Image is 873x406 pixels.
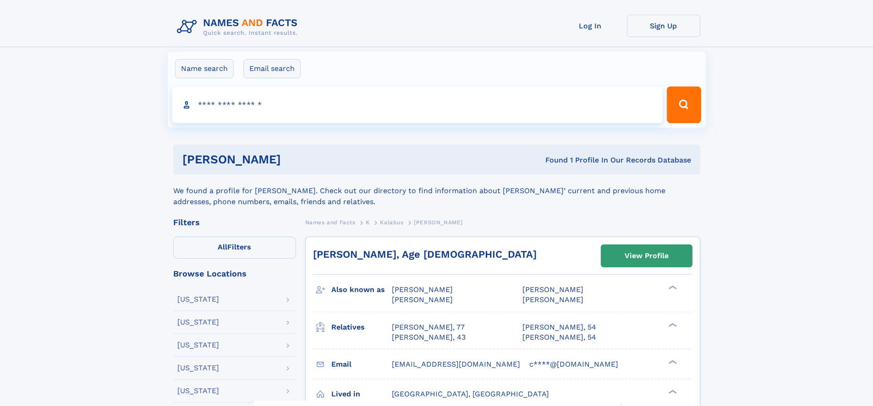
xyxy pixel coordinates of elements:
[173,15,305,39] img: Logo Names and Facts
[218,243,227,251] span: All
[625,245,669,266] div: View Profile
[173,174,700,207] div: We found a profile for [PERSON_NAME]. Check out our directory to find information about [PERSON_N...
[554,15,627,37] a: Log In
[601,245,692,267] a: View Profile
[522,295,583,304] span: [PERSON_NAME]
[177,296,219,303] div: [US_STATE]
[175,59,234,78] label: Name search
[305,217,356,228] a: Names and Facts
[666,359,677,365] div: ❯
[380,217,403,228] a: Kalabus
[366,219,370,226] span: K
[182,154,413,165] h1: [PERSON_NAME]
[414,219,463,226] span: [PERSON_NAME]
[392,390,549,398] span: [GEOGRAPHIC_DATA], [GEOGRAPHIC_DATA]
[667,87,701,123] button: Search Button
[522,285,583,294] span: [PERSON_NAME]
[173,270,296,278] div: Browse Locations
[392,295,453,304] span: [PERSON_NAME]
[331,319,392,335] h3: Relatives
[666,285,677,291] div: ❯
[243,59,301,78] label: Email search
[177,387,219,395] div: [US_STATE]
[392,322,465,332] a: [PERSON_NAME], 77
[413,155,691,165] div: Found 1 Profile In Our Records Database
[173,237,296,259] label: Filters
[331,282,392,298] h3: Also known as
[173,218,296,227] div: Filters
[172,87,663,123] input: search input
[666,389,677,395] div: ❯
[392,332,466,342] a: [PERSON_NAME], 43
[522,322,596,332] a: [PERSON_NAME], 54
[522,332,596,342] a: [PERSON_NAME], 54
[177,319,219,326] div: [US_STATE]
[331,357,392,372] h3: Email
[366,217,370,228] a: K
[177,341,219,349] div: [US_STATE]
[313,249,537,260] a: [PERSON_NAME], Age [DEMOGRAPHIC_DATA]
[392,360,520,368] span: [EMAIL_ADDRESS][DOMAIN_NAME]
[627,15,700,37] a: Sign Up
[331,386,392,402] h3: Lived in
[666,322,677,328] div: ❯
[380,219,403,226] span: Kalabus
[177,364,219,372] div: [US_STATE]
[392,285,453,294] span: [PERSON_NAME]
